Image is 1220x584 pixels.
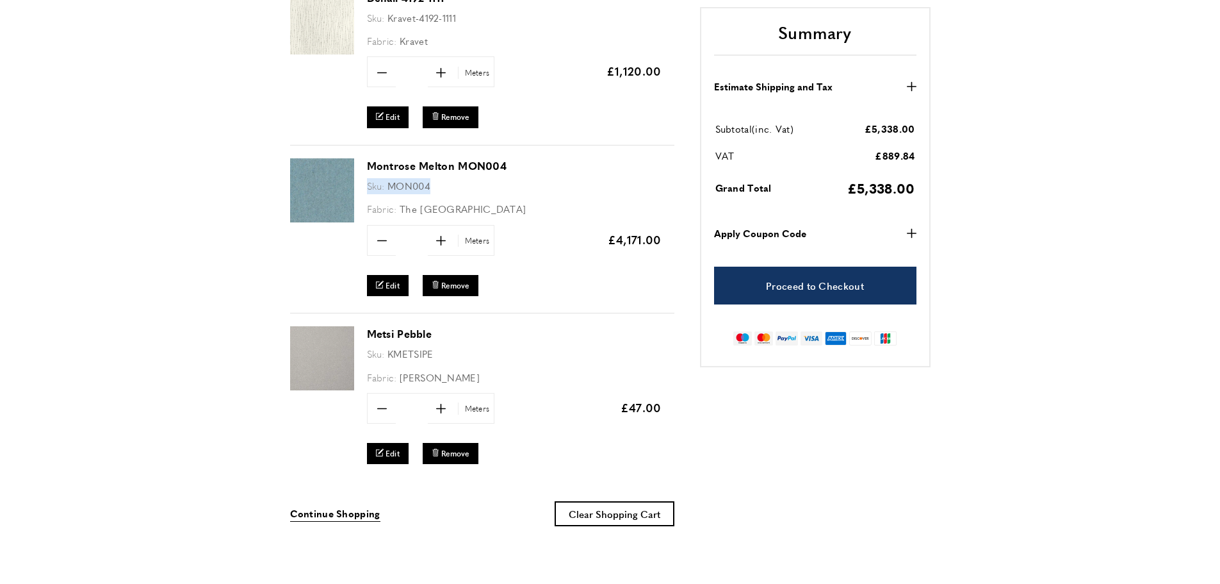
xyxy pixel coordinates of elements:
[290,506,380,520] span: Continue Shopping
[290,46,354,56] a: Denali 4192-1111
[714,226,916,241] button: Apply Coupon Code
[825,331,847,346] img: american-express
[290,213,354,224] a: Montrose Melton MON004
[733,331,752,346] img: maestro
[386,112,400,122] span: Edit
[441,112,469,122] span: Remove
[423,275,478,296] button: Remove Montrose Melton MON004
[386,280,400,291] span: Edit
[458,235,493,247] span: Meters
[714,78,916,94] button: Estimate Shipping and Tax
[367,106,409,128] a: Edit Denali 4192-1111
[715,122,752,135] span: Subtotal
[569,507,660,521] span: Clear Shopping Cart
[752,122,793,135] span: (inc. Vat)
[400,371,480,384] span: [PERSON_NAME]
[441,448,469,459] span: Remove
[801,331,822,346] img: visa
[606,63,662,79] span: £1,120.00
[441,280,469,291] span: Remove
[367,347,385,360] span: Sku:
[400,34,428,47] span: Kravet
[290,158,354,222] img: Montrose Melton MON004
[714,226,806,241] strong: Apply Coupon Code
[847,178,915,197] span: £5,338.00
[875,148,915,162] span: £889.84
[290,381,354,392] a: Metsi Pebble
[367,179,385,192] span: Sku:
[608,231,662,247] span: £4,171.00
[458,403,493,415] span: Meters
[874,331,897,346] img: jcb
[367,275,409,296] a: Edit Montrose Melton MON004
[367,34,397,47] span: Fabric:
[423,106,478,128] button: Remove Denali 4192-1111
[715,181,772,194] span: Grand Total
[714,78,833,94] strong: Estimate Shipping and Tax
[290,506,380,522] a: Continue Shopping
[387,11,456,24] span: Kravet-4192-1111
[776,331,798,346] img: paypal
[367,202,397,215] span: Fabric:
[714,267,916,305] a: Proceed to Checkout
[367,443,409,464] a: Edit Metsi Pebble
[423,443,478,464] button: Remove Metsi Pebble
[367,371,397,384] span: Fabric:
[754,331,773,346] img: mastercard
[621,399,662,415] span: £47.00
[367,326,432,341] a: Metsi Pebble
[400,202,526,215] span: The [GEOGRAPHIC_DATA]
[386,448,400,459] span: Edit
[865,121,915,135] span: £5,338.00
[714,21,916,55] h2: Summary
[367,158,507,173] a: Montrose Melton MON004
[367,11,385,24] span: Sku:
[458,67,493,79] span: Meters
[387,347,433,360] span: KMETSIPE
[290,326,354,390] img: Metsi Pebble
[715,149,735,162] span: VAT
[387,179,430,192] span: MON004
[849,331,872,346] img: discover
[555,501,674,526] button: Clear Shopping Cart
